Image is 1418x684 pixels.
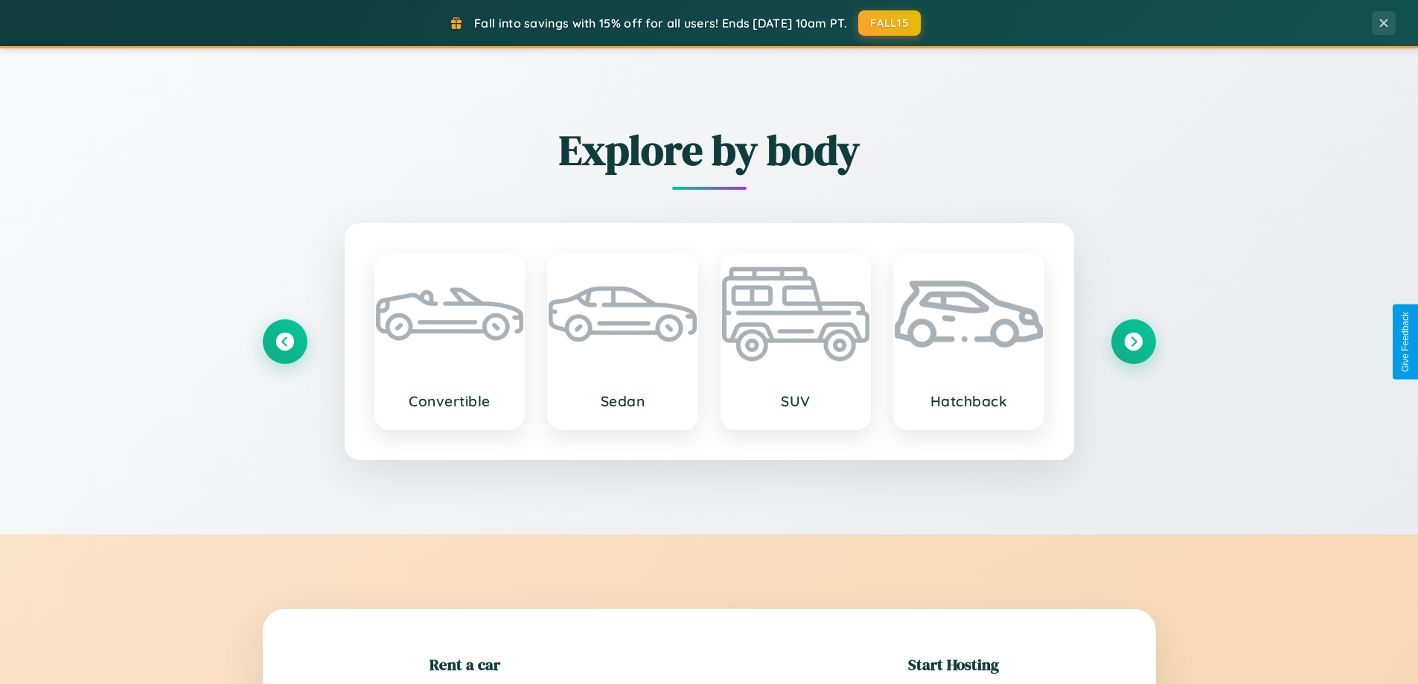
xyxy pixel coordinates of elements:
[858,10,921,36] button: FALL15
[1400,312,1411,372] div: Give Feedback
[391,392,509,410] h3: Convertible
[563,392,682,410] h3: Sedan
[263,121,1156,179] h2: Explore by body
[910,392,1028,410] h3: Hatchback
[737,392,855,410] h3: SUV
[474,16,847,31] span: Fall into savings with 15% off for all users! Ends [DATE] 10am PT.
[429,653,500,675] h2: Rent a car
[908,653,999,675] h2: Start Hosting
